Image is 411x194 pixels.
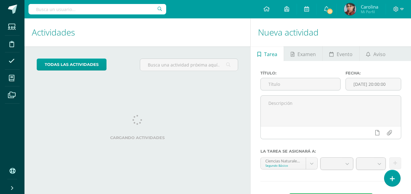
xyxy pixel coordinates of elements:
label: Cargando actividades [37,135,238,140]
input: Busca un usuario... [28,4,166,14]
a: Aviso [360,46,392,61]
div: Segundo Básico [265,163,301,168]
h1: Nueva actividad [258,18,404,46]
input: Título [261,78,340,90]
label: La tarea se asignará a: [260,149,401,154]
input: Busca una actividad próxima aquí... [140,59,238,71]
a: Evento [323,46,359,61]
a: Tarea [251,46,284,61]
span: Tarea [264,47,277,62]
span: Examen [297,47,316,62]
span: Aviso [373,47,386,62]
div: Ciencias Naturales 'A' [265,158,301,163]
input: Fecha de entrega [346,78,401,90]
span: Evento [337,47,353,62]
label: Fecha: [346,71,401,75]
span: Mi Perfil [361,9,378,14]
a: todas las Actividades [37,59,106,70]
a: Examen [284,46,322,61]
label: Título: [260,71,341,75]
img: 9b956cc9a4babd20fca20b167a45774d.png [344,3,356,15]
span: Carolina [361,4,378,10]
h1: Actividades [32,18,243,46]
span: 23 [327,8,333,15]
a: Ciencias Naturales 'A'Segundo Básico [261,158,317,169]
